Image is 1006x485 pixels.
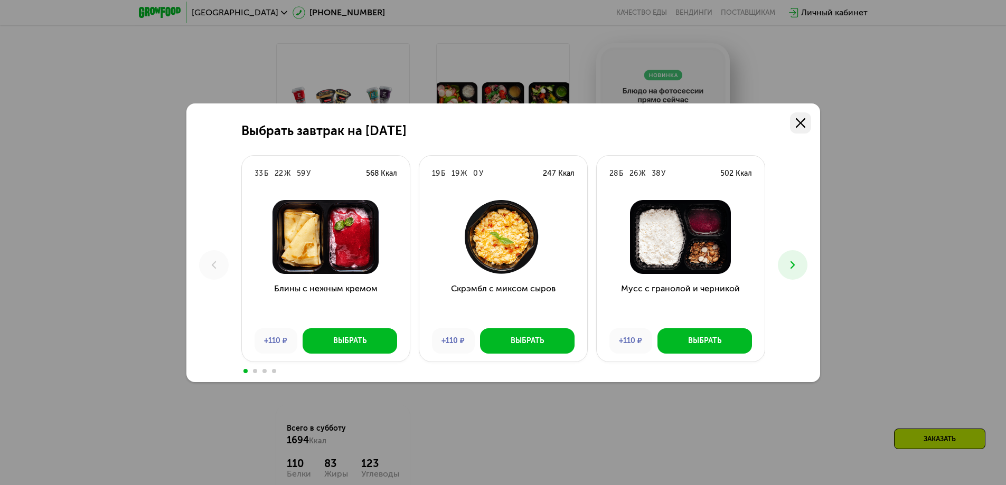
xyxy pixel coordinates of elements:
button: Выбрать [480,328,575,354]
div: 0 [473,168,478,179]
div: 59 [297,168,305,179]
button: Выбрать [657,328,752,354]
div: У [306,168,311,179]
div: Выбрать [333,336,366,346]
div: Выбрать [511,336,544,346]
div: Б [441,168,445,179]
div: 247 Ккал [543,168,575,179]
div: У [661,168,665,179]
div: Выбрать [688,336,721,346]
div: 568 Ккал [366,168,397,179]
img: Блины с нежным кремом [250,200,401,274]
div: 33 [255,168,263,179]
div: 22 [275,168,283,179]
div: 502 Ккал [720,168,752,179]
div: +110 ₽ [609,328,652,354]
div: +110 ₽ [255,328,297,354]
button: Выбрать [303,328,397,354]
div: 19 [452,168,459,179]
h2: Выбрать завтрак на [DATE] [241,123,407,138]
div: Б [619,168,623,179]
h3: Скрэмбл с миксом сыров [419,282,587,320]
img: Скрэмбл с миксом сыров [428,200,579,274]
div: +110 ₽ [432,328,475,354]
h3: Блины с нежным кремом [242,282,410,320]
div: Ж [284,168,290,179]
div: 26 [629,168,638,179]
div: Ж [460,168,467,179]
div: 28 [609,168,618,179]
div: У [479,168,483,179]
div: 19 [432,168,440,179]
div: 38 [652,168,660,179]
div: Ж [639,168,645,179]
div: Б [264,168,268,179]
h3: Мусс с гранолой и черникой [597,282,765,320]
img: Мусс с гранолой и черникой [605,200,756,274]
